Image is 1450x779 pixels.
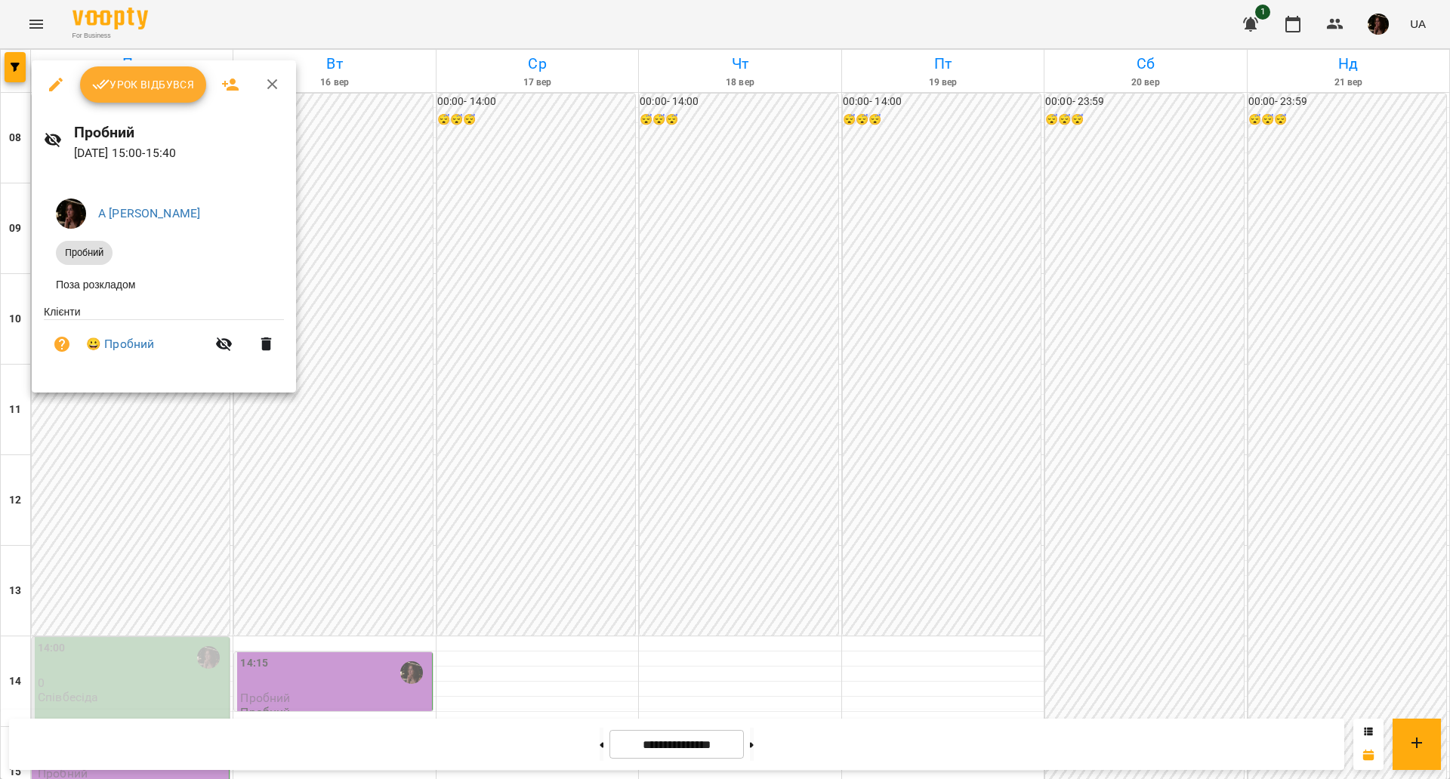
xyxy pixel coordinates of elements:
[56,199,86,229] img: 1b79b5faa506ccfdadca416541874b02.jpg
[44,304,284,374] ul: Клієнти
[44,326,80,362] button: Візит ще не сплачено. Додати оплату?
[92,75,195,94] span: Урок відбувся
[44,271,284,298] li: Поза розкладом
[56,246,113,260] span: Пробний
[74,121,285,144] h6: Пробний
[74,144,285,162] p: [DATE] 15:00 - 15:40
[80,66,207,103] button: Урок відбувся
[98,206,200,220] a: А [PERSON_NAME]
[86,335,154,353] a: 😀 Пробний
